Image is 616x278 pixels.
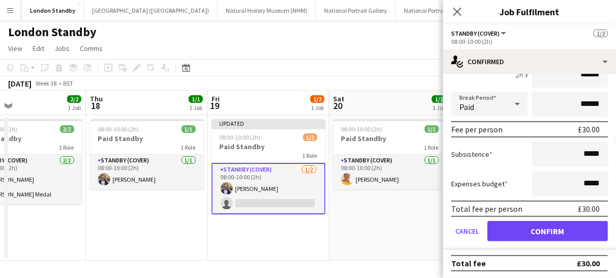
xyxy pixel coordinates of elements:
span: Sat [333,94,344,103]
span: Edit [33,44,44,53]
span: 08:00-10:00 (2h) [98,125,139,133]
div: £30.00 [577,258,600,268]
span: Week 38 [34,79,59,87]
h3: Paid Standby [212,142,326,151]
span: 18 [89,100,103,112]
span: 19 [210,100,220,112]
div: 1 Job [432,104,446,112]
span: 1 Role [424,144,439,151]
app-job-card: 08:00-10:00 (2h)1/1Paid Standby1 RoleStandby (cover)1/108:00-10:00 (2h)[PERSON_NAME] [90,119,204,189]
span: 08:00-10:00 (2h) [220,133,261,141]
div: 08:00-10:00 (2h) [451,38,608,45]
span: 2/2 [67,95,81,103]
div: [DATE] [8,78,32,89]
h1: London Standby [8,24,97,40]
span: 20 [332,100,344,112]
div: Confirmed [443,49,616,74]
button: Cancel [451,221,483,241]
div: Total fee [451,258,486,268]
span: 1/2 [594,30,608,37]
label: Expenses budget [451,179,508,188]
span: 1 Role [303,152,317,159]
app-job-card: 08:00-10:00 (2h)1/1Paid Standby1 RoleStandby (cover)1/108:00-10:00 (2h)[PERSON_NAME] [333,119,447,189]
span: Thu [90,94,103,103]
div: Fee per person [451,124,503,134]
span: 1/1 [182,125,196,133]
h3: Job Fulfilment [443,5,616,18]
span: Paid [459,102,474,112]
span: 1 Role [181,144,196,151]
span: 1/1 [432,95,446,103]
div: 1 Job [189,104,202,112]
button: Standby (cover) [451,30,508,37]
app-card-role: Standby (cover)1/108:00-10:00 (2h)[PERSON_NAME] [333,155,447,189]
a: Edit [28,42,48,55]
button: [GEOGRAPHIC_DATA] ([GEOGRAPHIC_DATA]) [84,1,218,20]
span: 1/1 [425,125,439,133]
span: 08:00-10:00 (2h) [341,125,383,133]
span: Jobs [54,44,70,53]
span: 1/2 [303,133,317,141]
div: 2h x [515,70,527,79]
h3: Paid Standby [333,134,447,143]
button: Natural History Museum (NHM) [218,1,316,20]
span: Fri [212,94,220,103]
app-card-role: Standby (cover)1/108:00-10:00 (2h)[PERSON_NAME] [90,155,204,189]
div: £30.00 [578,124,600,134]
div: 1 Job [68,104,81,112]
app-card-role: Standby (cover)1/208:00-10:00 (2h)[PERSON_NAME] [212,163,326,214]
app-job-card: Updated08:00-10:00 (2h)1/2Paid Standby1 RoleStandby (cover)1/208:00-10:00 (2h)[PERSON_NAME] [212,119,326,214]
span: 1/1 [189,95,203,103]
a: View [4,42,26,55]
a: Comms [76,42,107,55]
span: Comms [80,44,103,53]
div: BST [63,79,73,87]
div: £30.00 [578,204,600,214]
div: Updated [212,119,326,127]
span: 1 Role [60,144,74,151]
div: 1 Job [311,104,324,112]
span: 2/2 [60,125,74,133]
span: Standby (cover) [451,30,500,37]
span: 1/2 [310,95,325,103]
h3: Paid Standby [90,134,204,143]
button: London Standby [22,1,84,20]
label: Subsistence [451,150,492,159]
button: National Portrait Gallery (NPG) [396,1,492,20]
a: Jobs [50,42,74,55]
button: National Portrait Gallery [316,1,396,20]
button: Confirm [487,221,608,241]
span: View [8,44,22,53]
div: Total fee per person [451,204,522,214]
